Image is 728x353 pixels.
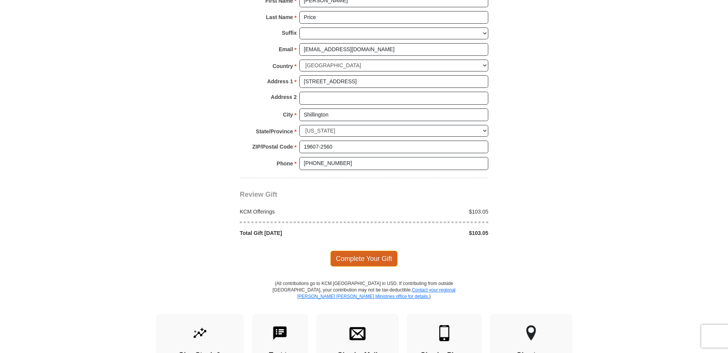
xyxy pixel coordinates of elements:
[282,28,297,38] strong: Suffix
[436,325,452,341] img: mobile.svg
[252,141,293,152] strong: ZIP/Postal Code
[272,280,456,314] p: (All contributions go to KCM [GEOGRAPHIC_DATA] in USD. If contributing from outside [GEOGRAPHIC_D...
[266,12,293,23] strong: Last Name
[271,92,297,102] strong: Address 2
[240,191,277,198] span: Review Gift
[279,44,293,55] strong: Email
[364,229,492,237] div: $103.05
[277,158,293,169] strong: Phone
[526,325,536,341] img: other-region
[256,126,293,137] strong: State/Province
[283,109,293,120] strong: City
[364,208,492,215] div: $103.05
[236,229,364,237] div: Total Gift [DATE]
[272,325,288,341] img: text-to-give.svg
[330,251,398,267] span: Complete Your Gift
[273,61,293,71] strong: Country
[267,76,293,87] strong: Address 1
[192,325,208,341] img: give-by-stock.svg
[236,208,364,215] div: KCM Offerings
[349,325,366,341] img: envelope.svg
